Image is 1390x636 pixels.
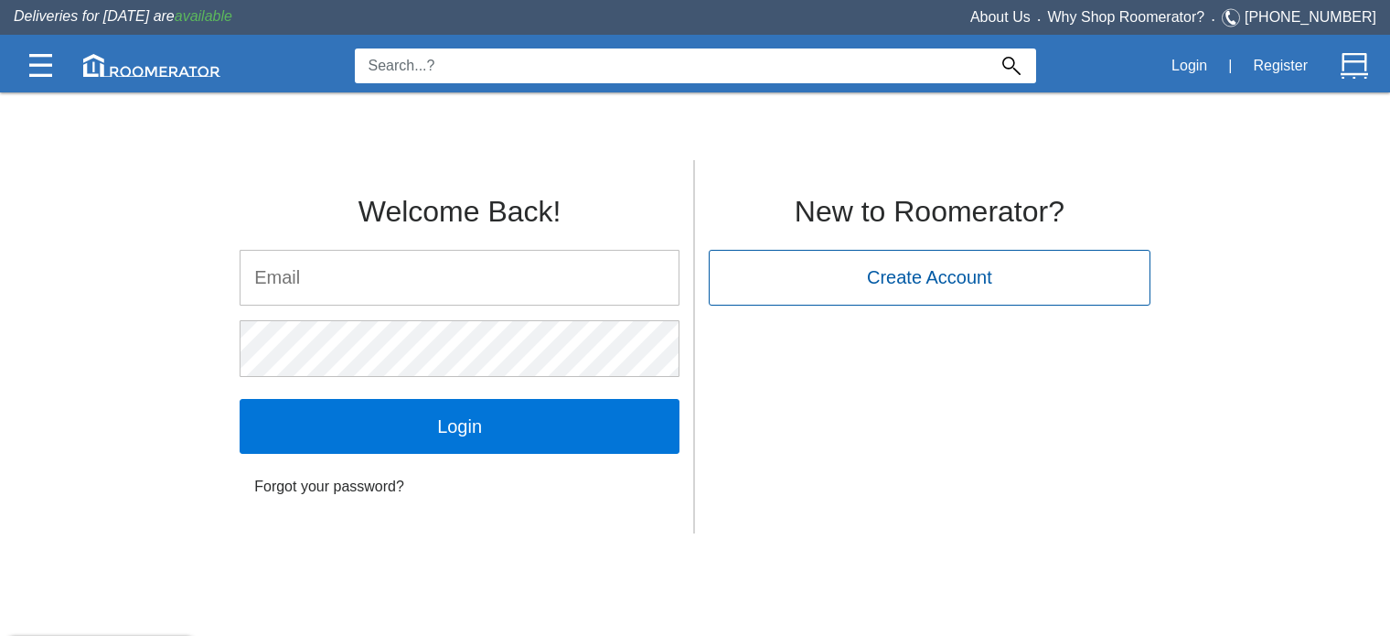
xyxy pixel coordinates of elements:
img: Search_Icon.svg [1002,57,1021,75]
input: Login [240,399,679,454]
a: Forgot your password? [240,469,679,505]
span: • [1204,16,1222,24]
img: Categories.svg [29,54,52,77]
a: Why Shop Roomerator? [1048,9,1205,25]
img: Telephone.svg [1222,6,1245,29]
a: [PHONE_NUMBER] [1245,9,1376,25]
button: Create Account [709,250,1150,305]
a: About Us [970,9,1031,25]
span: available [175,8,232,24]
input: Email [241,251,679,305]
button: Register [1243,47,1318,85]
span: • [1031,16,1048,24]
h2: Welcome Back! [240,196,679,228]
div: | [1217,46,1243,86]
input: Search...? [355,49,987,83]
img: roomerator-logo.svg [83,54,220,77]
span: Deliveries for [DATE] are [14,8,232,24]
img: Cart.svg [1341,52,1368,80]
button: Login [1161,47,1217,85]
h2: New to Roomerator? [709,196,1150,228]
